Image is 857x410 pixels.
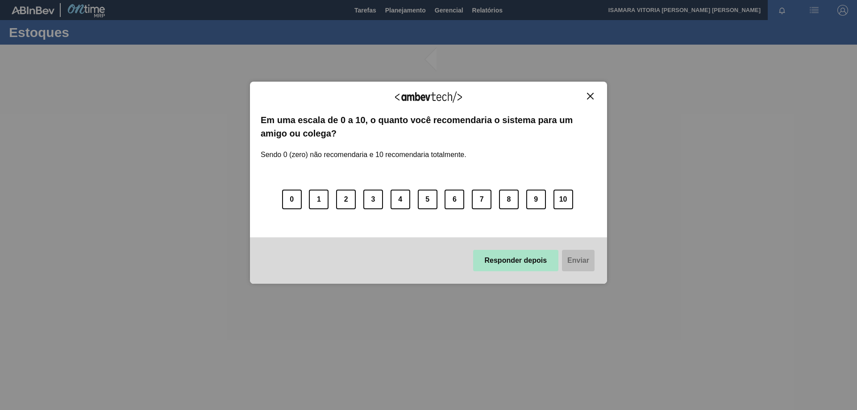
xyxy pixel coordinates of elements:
[472,190,491,209] button: 7
[261,113,596,141] label: Em uma escala de 0 a 10, o quanto você recomendaria o sistema para um amigo ou colega?
[309,190,329,209] button: 1
[473,250,559,271] button: Responder depois
[395,91,462,103] img: Logo Ambevtech
[282,190,302,209] button: 0
[526,190,546,209] button: 9
[336,190,356,209] button: 2
[587,93,594,99] img: Close
[445,190,464,209] button: 6
[418,190,437,209] button: 5
[499,190,519,209] button: 8
[553,190,573,209] button: 10
[261,140,466,159] label: Sendo 0 (zero) não recomendaria e 10 recomendaria totalmente.
[584,92,596,100] button: Close
[363,190,383,209] button: 3
[391,190,410,209] button: 4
